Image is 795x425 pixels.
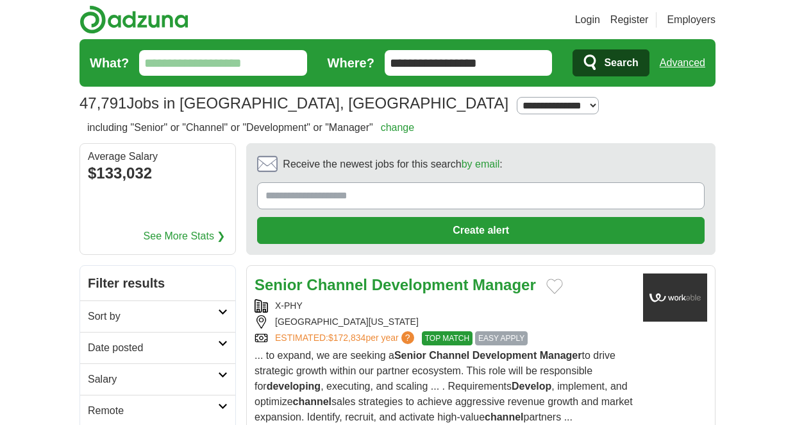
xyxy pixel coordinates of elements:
strong: Manager [473,276,536,293]
span: ... to expand, we are seeking a to drive strategic growth within our partner ecosystem. This role... [255,350,633,422]
strong: Development [473,350,537,361]
label: What? [90,53,129,73]
h2: Remote [88,403,218,419]
h2: Sort by [88,309,218,324]
strong: developing [267,381,321,392]
a: See More Stats ❯ [144,229,226,244]
strong: Senior [255,276,303,293]
span: ? [401,331,414,344]
span: Search [604,50,638,76]
h2: including "Senior" or "Channel" or "Development" or "Manager" [87,120,414,135]
a: Advanced [660,50,705,76]
strong: Channel [306,276,367,293]
a: change [381,122,415,133]
button: Create alert [257,217,705,244]
a: Register [610,12,649,28]
a: Employers [667,12,715,28]
a: by email [462,159,500,169]
a: ESTIMATED:$172,834per year? [275,331,417,345]
span: Receive the newest jobs for this search : [283,157,502,172]
h2: Filter results [80,266,235,300]
div: X-PHY [255,299,633,313]
a: Salary [80,363,235,395]
strong: channel [293,396,331,407]
strong: Manager [540,350,582,361]
strong: Senior [394,350,426,361]
div: [GEOGRAPHIC_DATA][US_STATE] [255,315,633,329]
img: Adzuna logo [79,5,188,34]
h1: Jobs in [GEOGRAPHIC_DATA], [GEOGRAPHIC_DATA] [79,94,508,112]
h2: Date posted [88,340,218,356]
label: Where? [328,53,374,73]
a: Sort by [80,300,235,332]
a: Date posted [80,332,235,363]
h2: Salary [88,372,218,387]
strong: Develop [512,381,551,392]
span: $172,834 [328,333,365,343]
strong: Development [372,276,469,293]
strong: Channel [429,350,469,361]
button: Add to favorite jobs [546,279,563,294]
button: Search [573,49,649,76]
img: Company logo [643,273,707,322]
div: $133,032 [88,162,228,185]
div: Average Salary [88,152,228,162]
strong: channel [485,412,523,422]
span: TOP MATCH [422,331,473,345]
a: Senior Channel Development Manager [255,276,536,293]
a: Login [575,12,600,28]
span: 47,791 [79,92,126,115]
span: EASY APPLY [475,331,528,345]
